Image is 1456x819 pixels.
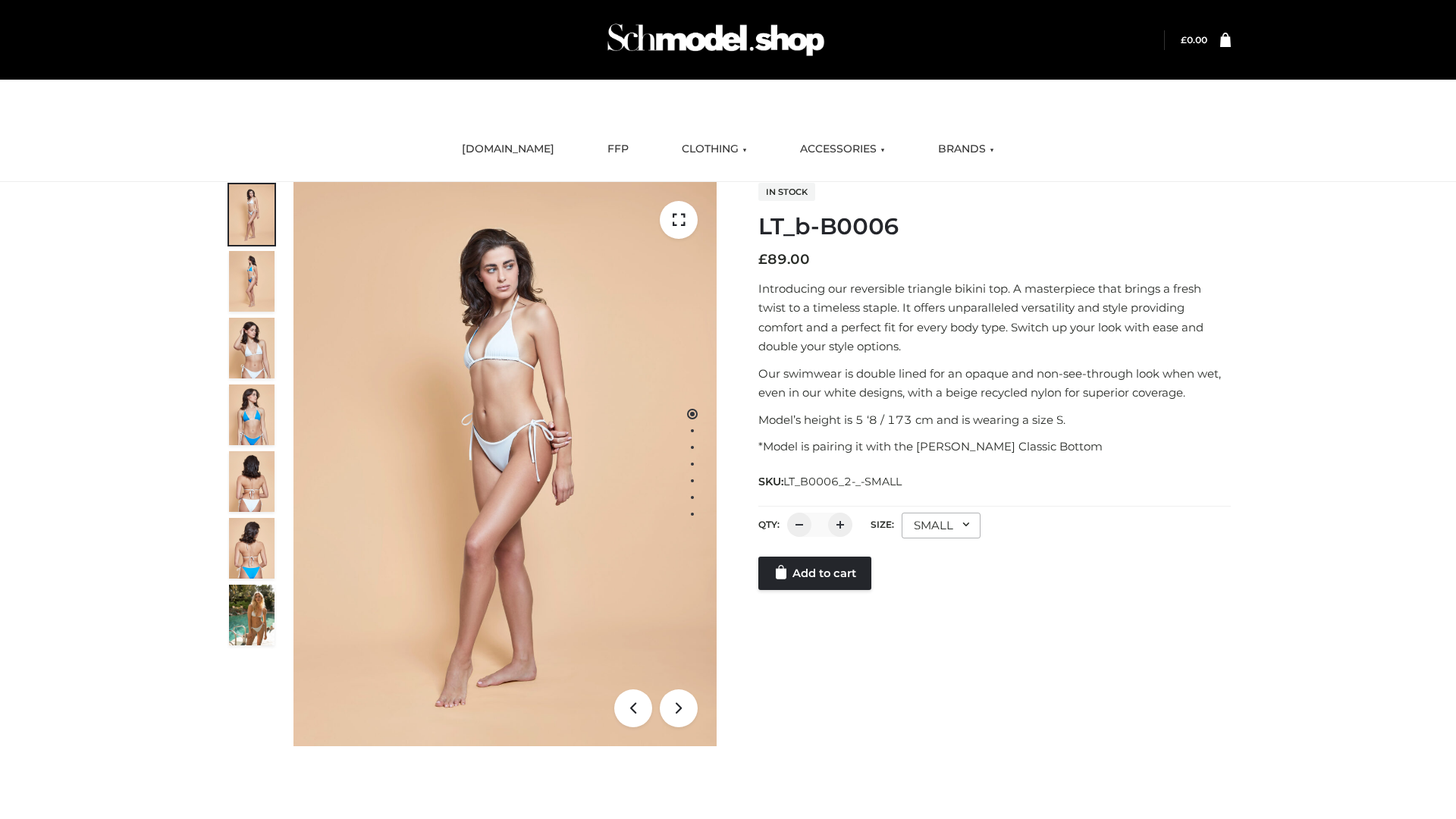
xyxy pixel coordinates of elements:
h1: LT_b-B0006 [758,213,1231,240]
img: ArielClassicBikiniTop_CloudNine_AzureSky_OW114ECO_7-scaled.jpg [229,451,275,512]
a: [DOMAIN_NAME] [450,133,566,166]
img: Arieltop_CloudNine_AzureSky2.jpg [229,585,275,645]
a: CLOTHING [670,133,758,166]
img: ArielClassicBikiniTop_CloudNine_AzureSky_OW114ECO_1 [293,182,717,746]
span: £ [1181,34,1187,45]
p: *Model is pairing it with the [PERSON_NAME] Classic Bottom [758,437,1231,457]
span: SKU: [758,472,903,491]
span: LT_B0006_2-_-SMALL [783,475,902,488]
a: Add to cart [758,557,871,590]
p: Introducing our reversible triangle bikini top. A masterpiece that brings a fresh twist to a time... [758,279,1231,356]
img: ArielClassicBikiniTop_CloudNine_AzureSky_OW114ECO_3-scaled.jpg [229,318,275,378]
a: £0.00 [1181,34,1207,45]
img: ArielClassicBikiniTop_CloudNine_AzureSky_OW114ECO_4-scaled.jpg [229,384,275,445]
span: £ [758,251,767,268]
div: SMALL [902,513,981,538]
bdi: 0.00 [1181,34,1207,45]
p: Our swimwear is double lined for an opaque and non-see-through look when wet, even in our white d... [758,364,1231,403]
p: Model’s height is 5 ‘8 / 173 cm and is wearing a size S. [758,410,1231,430]
a: FFP [596,133,640,166]
span: In stock [758,183,815,201]
img: ArielClassicBikiniTop_CloudNine_AzureSky_OW114ECO_2-scaled.jpg [229,251,275,312]
img: ArielClassicBikiniTop_CloudNine_AzureSky_OW114ECO_8-scaled.jpg [229,518,275,579]
label: Size: [871,519,894,530]
bdi: 89.00 [758,251,810,268]
a: ACCESSORIES [789,133,896,166]
label: QTY: [758,519,780,530]
img: Schmodel Admin 964 [602,10,830,70]
img: ArielClassicBikiniTop_CloudNine_AzureSky_OW114ECO_1-scaled.jpg [229,184,275,245]
a: BRANDS [927,133,1006,166]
